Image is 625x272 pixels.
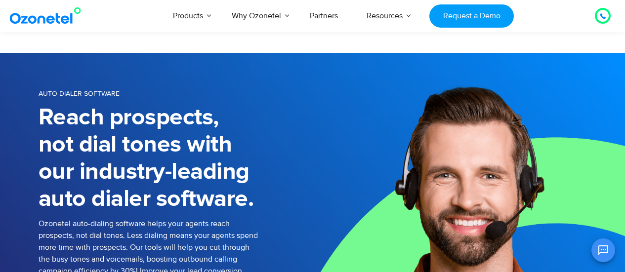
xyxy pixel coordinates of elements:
[591,238,615,262] button: Open chat
[39,104,258,213] h1: Reach prospects, not dial tones with our industry-leading auto dialer software.
[39,89,120,98] span: Auto Dialer Software
[429,4,514,28] a: Request a Demo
